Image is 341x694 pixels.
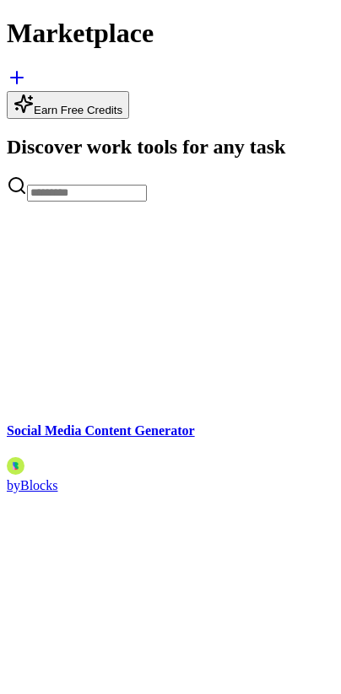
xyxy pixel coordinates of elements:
[7,91,129,119] button: Earn Free Credits
[34,104,122,116] span: Earn Free Credits
[7,423,334,438] h4: Social Media Content Generator
[7,202,334,493] a: Social Media Content GeneratorAvatarbyBlocks
[7,136,334,159] h2: Discover work tools for any task
[7,18,334,49] h1: Marketplace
